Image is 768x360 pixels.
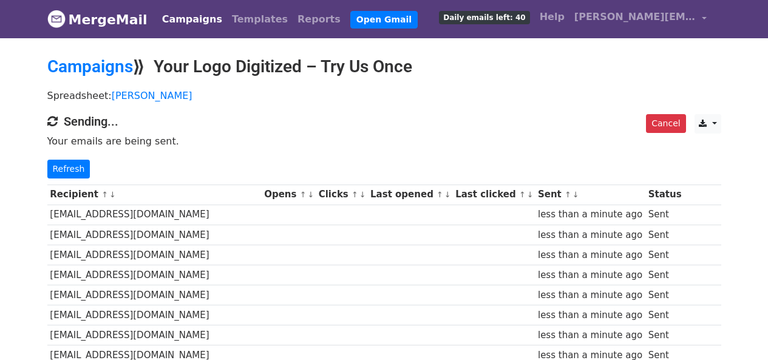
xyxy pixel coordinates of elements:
p: Your emails are being sent. [47,135,721,148]
a: MergeMail [47,7,148,32]
td: Sent [645,225,684,245]
td: Sent [645,325,684,345]
a: ↓ [573,190,579,199]
div: less than a minute ago [538,208,642,222]
a: Cancel [646,114,685,133]
img: MergeMail logo [47,10,66,28]
td: Sent [645,245,684,265]
a: ↑ [300,190,307,199]
div: less than a minute ago [538,308,642,322]
a: ↓ [444,190,451,199]
div: less than a minute ago [538,268,642,282]
td: [EMAIL_ADDRESS][DOMAIN_NAME] [47,305,262,325]
div: less than a minute ago [538,328,642,342]
th: Sent [535,185,645,205]
td: [EMAIL_ADDRESS][DOMAIN_NAME] [47,225,262,245]
th: Opens [261,185,316,205]
h4: Sending... [47,114,721,129]
a: ↓ [359,190,366,199]
th: Status [645,185,684,205]
td: [EMAIL_ADDRESS][DOMAIN_NAME] [47,205,262,225]
a: Campaigns [157,7,227,32]
a: Open Gmail [350,11,418,29]
a: ↑ [519,190,526,199]
a: Reports [293,7,345,32]
a: Templates [227,7,293,32]
td: [EMAIL_ADDRESS][DOMAIN_NAME] [47,285,262,305]
a: Help [535,5,569,29]
td: Sent [645,265,684,285]
h2: ⟫ Your Logo Digitized – Try Us Once [47,56,721,77]
div: less than a minute ago [538,248,642,262]
p: Spreadsheet: [47,89,721,102]
td: [EMAIL_ADDRESS][DOMAIN_NAME] [47,265,262,285]
th: Clicks [316,185,367,205]
a: Campaigns [47,56,133,76]
a: ↑ [565,190,571,199]
a: [PERSON_NAME] [112,90,192,101]
th: Last clicked [452,185,535,205]
td: Sent [645,285,684,305]
th: Last opened [367,185,452,205]
div: less than a minute ago [538,288,642,302]
a: [PERSON_NAME][EMAIL_ADDRESS][DOMAIN_NAME] [569,5,712,33]
a: ↓ [307,190,314,199]
a: Refresh [47,160,90,178]
div: less than a minute ago [538,228,642,242]
td: Sent [645,305,684,325]
a: ↑ [352,190,358,199]
span: Daily emails left: 40 [439,11,529,24]
a: ↓ [527,190,534,199]
td: [EMAIL_ADDRESS][DOMAIN_NAME] [47,245,262,265]
td: Sent [645,205,684,225]
a: ↑ [101,190,108,199]
td: [EMAIL_ADDRESS][DOMAIN_NAME] [47,325,262,345]
a: Daily emails left: 40 [434,5,534,29]
a: ↑ [437,190,443,199]
span: [PERSON_NAME][EMAIL_ADDRESS][DOMAIN_NAME] [574,10,696,24]
th: Recipient [47,185,262,205]
a: ↓ [109,190,116,199]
